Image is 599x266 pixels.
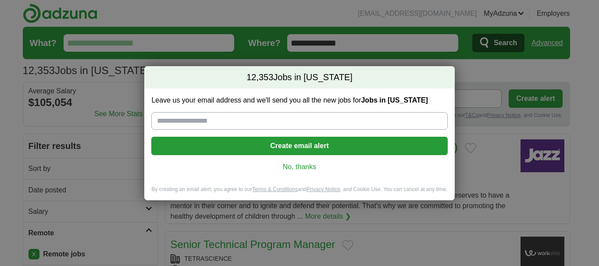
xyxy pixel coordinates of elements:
[361,96,428,104] strong: Jobs in [US_STATE]
[158,162,440,172] a: No, thanks
[151,96,447,105] label: Leave us your email address and we'll send you all the new jobs for
[144,66,454,89] h2: Jobs in [US_STATE]
[144,186,454,200] div: By creating an email alert, you agree to our and , and Cookie Use. You can cancel at any time.
[252,186,298,192] a: Terms & Conditions
[246,71,273,84] span: 12,353
[151,137,447,155] button: Create email alert
[307,186,340,192] a: Privacy Notice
